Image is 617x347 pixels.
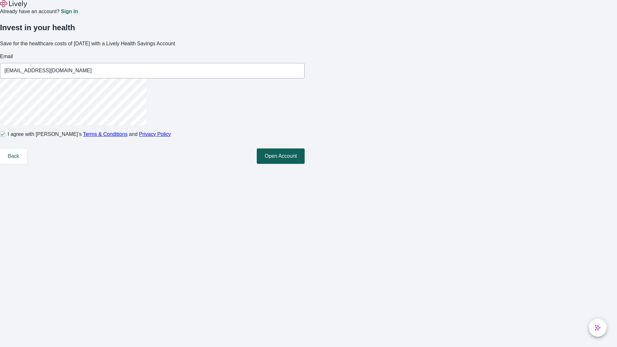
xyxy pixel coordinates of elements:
button: Open Account [257,148,305,164]
svg: Lively AI Assistant [595,325,601,331]
a: Sign in [61,9,78,14]
button: chat [589,319,607,337]
a: Terms & Conditions [83,131,128,137]
span: I agree with [PERSON_NAME]’s and [8,130,171,138]
a: Privacy Policy [139,131,171,137]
